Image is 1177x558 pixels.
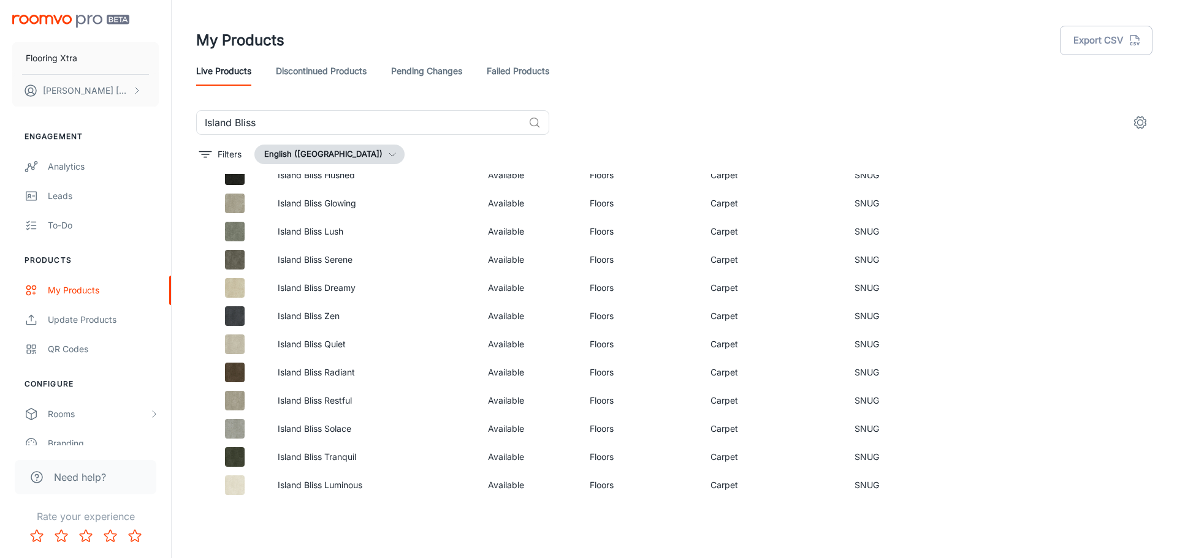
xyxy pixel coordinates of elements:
[478,386,580,415] td: Available
[845,443,916,471] td: SNUG
[26,51,77,65] p: Flooring Xtra
[12,75,159,107] button: [PERSON_NAME] [PERSON_NAME]
[845,302,916,330] td: SNUG
[580,274,701,302] td: Floors
[48,160,159,173] div: Analytics
[123,524,147,548] button: Rate 5 star
[1128,110,1152,135] button: settings
[278,422,408,435] p: Island Bliss Solace
[701,415,845,443] td: Carpet
[278,253,408,266] p: Island Bliss Serene
[1060,26,1152,55] button: Export CSV
[701,217,845,246] td: Carpet
[845,161,916,189] td: SNUG
[48,407,149,421] div: Rooms
[391,56,462,86] a: Pending Changes
[10,509,161,524] p: Rate your experience
[49,524,74,548] button: Rate 2 star
[487,56,549,86] a: Failed Products
[74,524,98,548] button: Rate 3 star
[43,84,129,97] p: [PERSON_NAME] [PERSON_NAME]
[276,56,367,86] a: Discontinued Products
[218,148,242,161] p: Filters
[278,225,408,238] p: Island Bliss Lush
[12,15,129,28] img: Roomvo PRO Beta
[478,330,580,358] td: Available
[580,386,701,415] td: Floors
[478,443,580,471] td: Available
[278,309,408,323] p: Island Bliss Zen
[478,471,580,499] td: Available
[580,415,701,443] td: Floors
[580,161,701,189] td: Floors
[845,217,916,246] td: SNUG
[701,161,845,189] td: Carpet
[98,524,123,548] button: Rate 4 star
[48,342,159,356] div: QR Codes
[478,302,580,330] td: Available
[278,478,408,492] p: Island Bliss Luminous
[580,358,701,386] td: Floors
[845,246,916,274] td: SNUG
[478,358,580,386] td: Available
[478,415,580,443] td: Available
[845,189,916,217] td: SNUG
[478,161,580,189] td: Available
[278,197,408,210] p: Island Bliss Glowing
[196,29,284,51] h1: My Products
[845,471,916,499] td: SNUG
[278,281,408,295] p: Island Bliss Dreamy
[580,217,701,246] td: Floors
[580,471,701,499] td: Floors
[701,358,845,386] td: Carpet
[701,386,845,415] td: Carpet
[196,56,251,86] a: Live Products
[196,145,245,164] button: filter
[701,246,845,274] td: Carpet
[278,337,408,351] p: Island Bliss Quiet
[278,168,408,182] p: Island Bliss Hushed
[478,246,580,274] td: Available
[48,219,159,232] div: To-do
[278,450,408,464] p: Island Bliss Tranquil
[478,217,580,246] td: Available
[580,189,701,217] td: Floors
[580,302,701,330] td: Floors
[54,470,106,484] span: Need help?
[701,330,845,358] td: Carpet
[48,313,159,326] div: Update Products
[580,330,701,358] td: Floors
[48,437,159,450] div: Branding
[196,110,524,135] input: Search
[701,189,845,217] td: Carpet
[845,330,916,358] td: SNUG
[278,394,408,407] p: Island Bliss Restful
[845,274,916,302] td: SNUG
[580,246,701,274] td: Floors
[845,386,916,415] td: SNUG
[845,358,916,386] td: SNUG
[701,274,845,302] td: Carpet
[25,524,49,548] button: Rate 1 star
[278,366,408,379] p: Island Bliss Radiant
[478,274,580,302] td: Available
[845,415,916,443] td: SNUG
[701,443,845,471] td: Carpet
[701,302,845,330] td: Carpet
[580,443,701,471] td: Floors
[254,145,405,164] button: English ([GEOGRAPHIC_DATA])
[12,42,159,74] button: Flooring Xtra
[48,284,159,297] div: My Products
[48,189,159,203] div: Leads
[478,189,580,217] td: Available
[701,471,845,499] td: Carpet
